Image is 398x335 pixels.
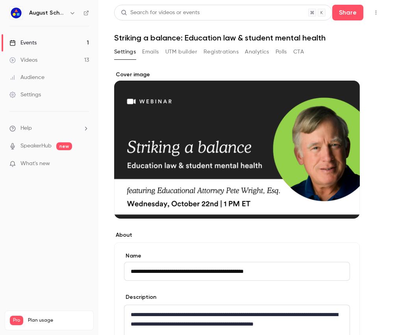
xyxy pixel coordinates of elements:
[80,160,89,167] iframe: Noticeable Trigger
[124,252,350,260] label: Name
[142,46,159,58] button: Emails
[20,160,50,168] span: What's new
[276,46,287,58] button: Polls
[124,293,156,301] label: Description
[245,46,269,58] button: Analytics
[28,317,89,324] span: Plan usage
[332,5,363,20] button: Share
[9,91,41,99] div: Settings
[56,142,72,150] span: new
[10,7,22,19] img: August Schools
[29,9,66,17] h6: August Schools
[10,316,23,325] span: Pro
[165,46,197,58] button: UTM builder
[114,71,360,219] section: Cover image
[121,9,200,17] div: Search for videos or events
[114,231,360,239] label: About
[293,46,304,58] button: CTA
[114,71,360,79] label: Cover image
[9,56,37,64] div: Videos
[114,46,136,58] button: Settings
[9,74,44,81] div: Audience
[20,142,52,150] a: SpeakerHub
[9,39,37,47] div: Events
[114,33,382,42] h1: Striking a balance: Education law & student mental health
[204,46,239,58] button: Registrations
[20,124,32,133] span: Help
[9,124,89,133] li: help-dropdown-opener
